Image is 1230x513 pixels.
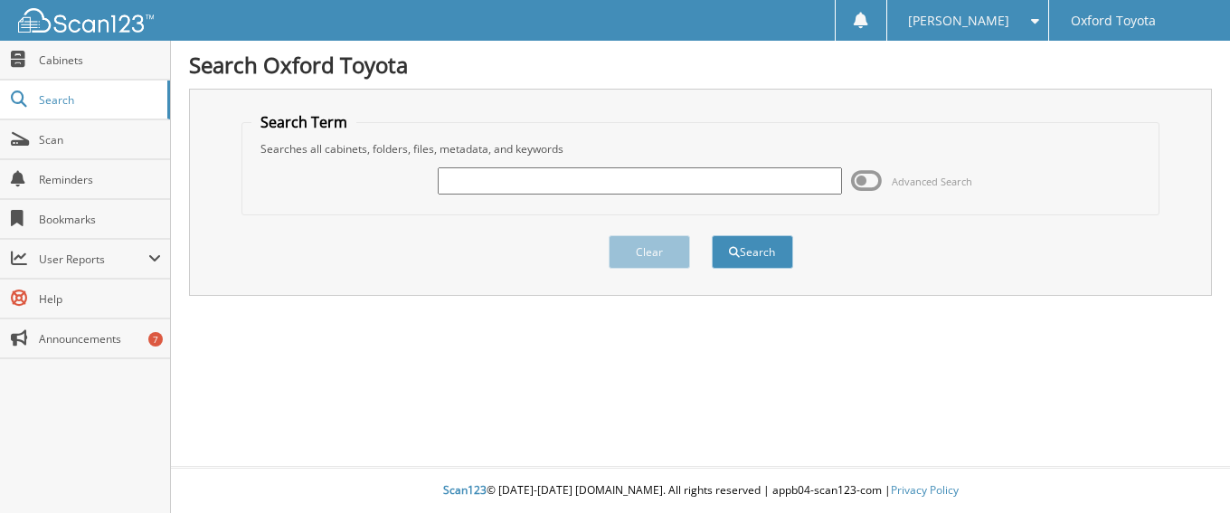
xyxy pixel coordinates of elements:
[251,141,1150,157] div: Searches all cabinets, folders, files, metadata, and keywords
[891,482,959,498] a: Privacy Policy
[39,331,161,347] span: Announcements
[18,8,154,33] img: scan123-logo-white.svg
[39,172,161,187] span: Reminders
[39,252,148,267] span: User Reports
[892,175,972,188] span: Advanced Search
[39,291,161,307] span: Help
[39,92,158,108] span: Search
[148,332,163,347] div: 7
[609,235,690,269] button: Clear
[189,50,1212,80] h1: Search Oxford Toyota
[39,132,161,147] span: Scan
[171,469,1230,513] div: © [DATE]-[DATE] [DOMAIN_NAME]. All rights reserved | appb04-scan123-com |
[39,52,161,68] span: Cabinets
[1071,15,1156,26] span: Oxford Toyota
[251,112,356,132] legend: Search Term
[443,482,487,498] span: Scan123
[712,235,793,269] button: Search
[39,212,161,227] span: Bookmarks
[908,15,1009,26] span: [PERSON_NAME]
